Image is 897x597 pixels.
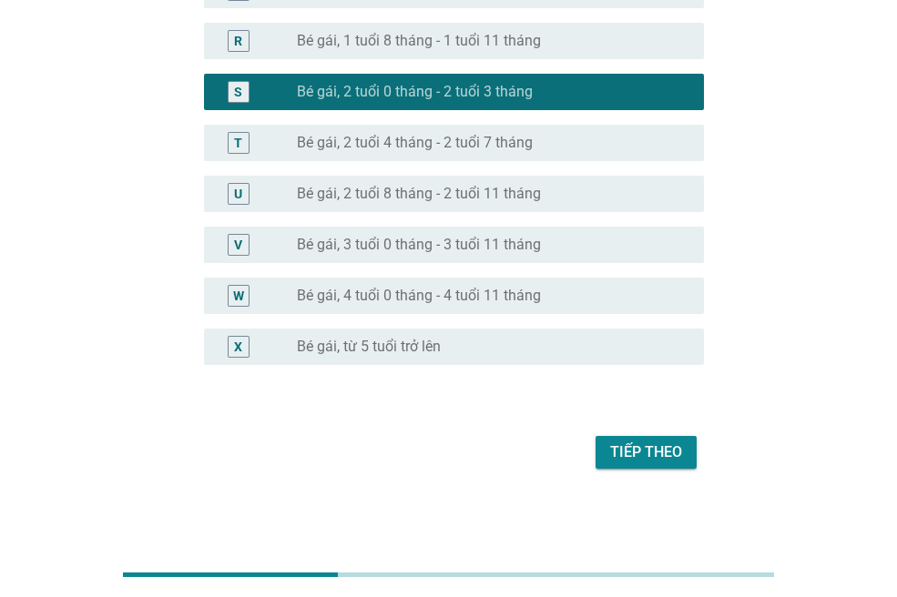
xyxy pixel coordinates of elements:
label: Bé gái, từ 5 tuổi trở lên [297,338,441,356]
label: Bé gái, 3 tuổi 0 tháng - 3 tuổi 11 tháng [297,236,541,254]
div: W [233,286,244,305]
div: R [234,31,242,50]
div: Tiếp theo [610,441,682,463]
button: Tiếp theo [596,436,697,469]
label: Bé gái, 4 tuổi 0 tháng - 4 tuổi 11 tháng [297,287,541,305]
label: Bé gái, 2 tuổi 0 tháng - 2 tuổi 3 tháng [297,83,533,101]
div: T [234,133,242,152]
label: Bé gái, 2 tuổi 4 tháng - 2 tuổi 7 tháng [297,134,533,152]
label: Bé gái, 1 tuổi 8 tháng - 1 tuổi 11 tháng [297,32,541,50]
div: U [234,184,242,203]
div: X [234,337,242,356]
div: V [234,235,242,254]
div: S [234,82,242,101]
label: Bé gái, 2 tuổi 8 tháng - 2 tuổi 11 tháng [297,185,541,203]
